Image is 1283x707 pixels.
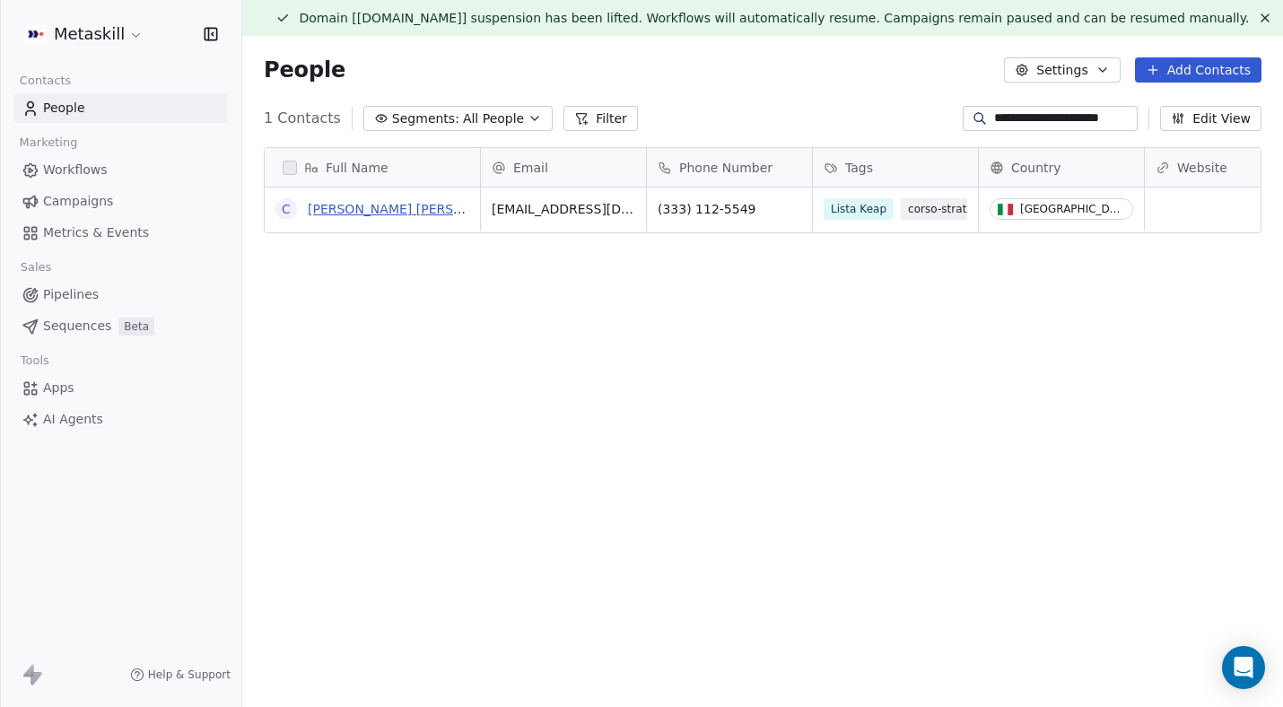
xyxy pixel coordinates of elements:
span: Workflows [43,161,108,179]
button: Add Contacts [1135,57,1261,83]
span: Website [1177,159,1227,177]
span: Help & Support [148,668,231,682]
span: Metaskill [54,22,125,46]
div: C [282,200,291,219]
span: corso-strategia-morale [901,198,1039,220]
a: SequencesBeta [14,311,227,341]
span: Tags [845,159,873,177]
span: Phone Number [679,159,772,177]
div: Full Name [265,148,480,187]
a: Workflows [14,155,227,185]
span: [EMAIL_ADDRESS][DOMAIN_NAME] [492,200,635,218]
span: Lista Keap [824,198,894,220]
a: People [14,93,227,123]
span: AI Agents [43,410,103,429]
div: Phone Number [647,148,812,187]
img: AVATAR%20METASKILL%20-%20Colori%20Positivo.png [25,23,47,45]
a: Campaigns [14,187,227,216]
span: Apps [43,379,74,397]
a: Help & Support [130,668,231,682]
span: All People [463,109,524,128]
span: Sequences [43,317,111,336]
span: Country [1011,159,1061,177]
button: Filter [563,106,638,131]
a: Metrics & Events [14,218,227,248]
span: Campaigns [43,192,113,211]
span: Sales [13,254,59,281]
div: Email [481,148,646,187]
a: Apps [14,373,227,403]
span: Pipelines [43,285,99,304]
span: Tools [13,347,57,374]
span: Beta [118,318,154,336]
span: Contacts [12,67,79,94]
span: People [264,57,345,83]
span: Full Name [326,159,388,177]
span: People [43,99,85,118]
button: Settings [1004,57,1120,83]
a: Pipelines [14,280,227,310]
span: Marketing [12,129,85,156]
span: Email [513,159,548,177]
span: (333) 112-5549 [658,200,801,218]
span: Domain [[DOMAIN_NAME]] suspension has been lifted. Workflows will automatically resume. Campaigns... [299,11,1249,25]
span: Segments: [392,109,459,128]
a: AI Agents [14,405,227,434]
button: Edit View [1160,106,1261,131]
div: Tags [813,148,978,187]
button: Metaskill [22,19,147,49]
span: Metrics & Events [43,223,149,242]
div: [GEOGRAPHIC_DATA] [1020,203,1125,215]
div: Country [979,148,1144,187]
a: [PERSON_NAME] [PERSON_NAME] [308,202,520,216]
div: Open Intercom Messenger [1222,646,1265,689]
span: 1 Contacts [264,108,341,129]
